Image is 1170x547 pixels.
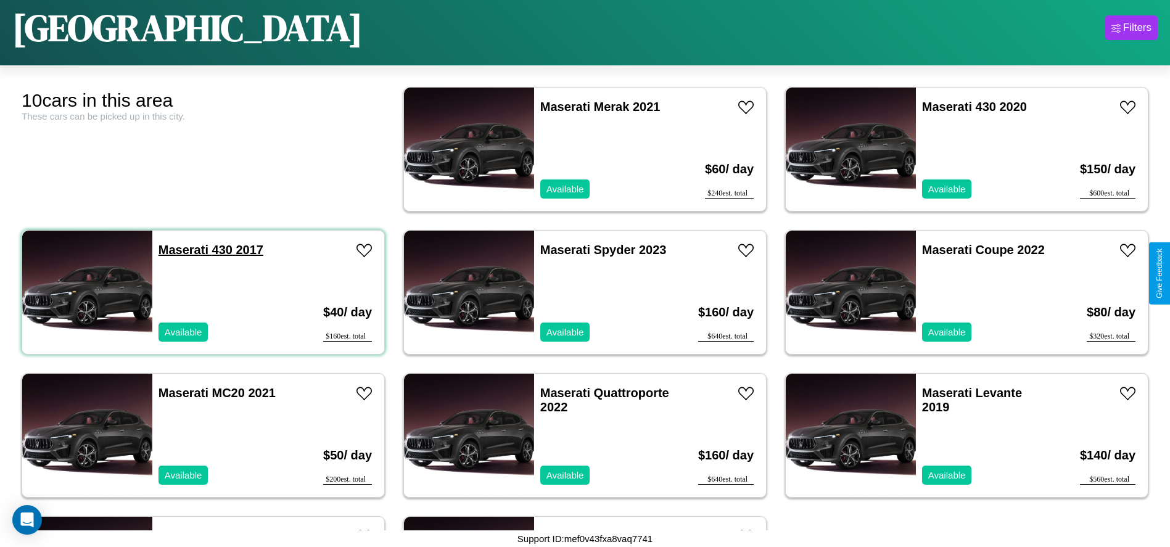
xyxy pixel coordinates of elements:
[698,475,754,485] div: $ 640 est. total
[1087,293,1135,332] h3: $ 80 / day
[546,324,584,340] p: Available
[540,243,667,257] a: Maserati Spyder 2023
[1080,189,1135,199] div: $ 600 est. total
[165,324,202,340] p: Available
[922,386,1022,414] a: Maserati Levante 2019
[922,100,1027,113] a: Maserati 430 2020
[546,181,584,197] p: Available
[698,332,754,342] div: $ 640 est. total
[705,150,754,189] h3: $ 60 / day
[165,467,202,483] p: Available
[540,100,661,113] a: Maserati Merak 2021
[1080,150,1135,189] h3: $ 150 / day
[159,386,276,400] a: Maserati MC20 2021
[705,189,754,199] div: $ 240 est. total
[323,475,372,485] div: $ 200 est. total
[1087,332,1135,342] div: $ 320 est. total
[546,467,584,483] p: Available
[928,324,966,340] p: Available
[540,386,669,414] a: Maserati Quattroporte 2022
[1105,15,1158,40] button: Filters
[1155,249,1164,298] div: Give Feedback
[698,436,754,475] h3: $ 160 / day
[698,293,754,332] h3: $ 160 / day
[22,111,385,121] div: These cars can be picked up in this city.
[12,2,363,53] h1: [GEOGRAPHIC_DATA]
[323,436,372,475] h3: $ 50 / day
[928,181,966,197] p: Available
[517,530,653,547] p: Support ID: mef0v43fxa8vaq7741
[323,293,372,332] h3: $ 40 / day
[540,529,645,543] a: Maserati 228 2014
[159,243,263,257] a: Maserati 430 2017
[323,332,372,342] div: $ 160 est. total
[922,243,1045,257] a: Maserati Coupe 2022
[1080,475,1135,485] div: $ 560 est. total
[22,90,385,111] div: 10 cars in this area
[1123,22,1151,34] div: Filters
[928,467,966,483] p: Available
[12,505,42,535] div: Open Intercom Messenger
[1080,436,1135,475] h3: $ 140 / day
